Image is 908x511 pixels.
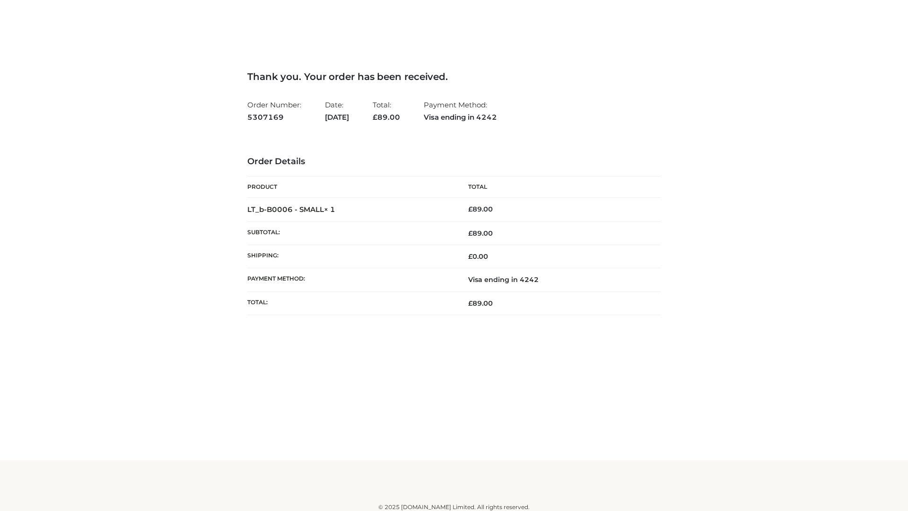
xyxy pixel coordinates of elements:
li: Payment Method: [424,97,497,125]
th: Total: [247,291,454,315]
span: 89.00 [468,229,493,238]
th: Subtotal: [247,221,454,245]
span: £ [373,113,377,122]
strong: 5307169 [247,111,301,123]
th: Total [454,176,661,198]
th: Shipping: [247,245,454,268]
li: Order Number: [247,97,301,125]
th: Product [247,176,454,198]
bdi: 89.00 [468,205,493,213]
strong: [DATE] [325,111,349,123]
td: Visa ending in 4242 [454,268,661,291]
span: £ [468,229,472,238]
li: Date: [325,97,349,125]
bdi: 0.00 [468,252,488,261]
span: £ [468,299,472,308]
h3: Order Details [247,157,661,167]
span: £ [468,252,472,261]
span: 89.00 [373,113,400,122]
strong: Visa ending in 4242 [424,111,497,123]
li: Total: [373,97,400,125]
strong: LT_b-B0006 - SMALL [247,205,335,214]
th: Payment method: [247,268,454,291]
span: 89.00 [468,299,493,308]
span: £ [468,205,472,213]
h3: Thank you. Your order has been received. [247,71,661,82]
strong: × 1 [324,205,335,214]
